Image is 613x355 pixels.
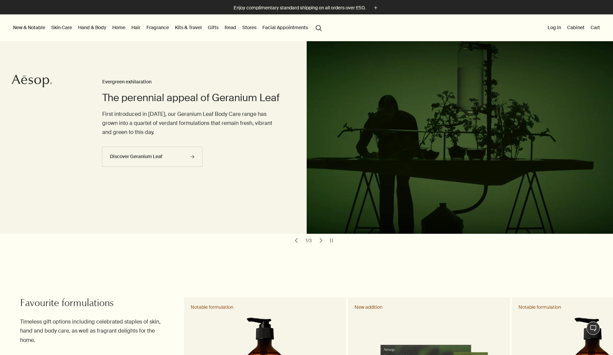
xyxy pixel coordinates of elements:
a: Gifts [206,23,220,32]
nav: primary [12,14,325,41]
a: Cabinet [566,23,586,32]
a: Kits & Travel [174,23,203,32]
button: Cart [589,23,601,32]
p: First introduced in [DATE], our Geranium Leaf Body Care range has grown into a quartet of verdant... [102,110,280,137]
a: Aesop [12,74,52,89]
button: pause [327,236,336,245]
button: Open search [313,21,325,34]
h2: Favourite formulations [20,297,169,311]
a: Home [111,23,127,32]
button: New & Notable [12,23,47,32]
a: Hair [130,23,142,32]
a: Read [223,23,238,32]
h2: The perennial appeal of Geranium Leaf [102,91,280,104]
h3: Evergreen exhilaration [102,78,280,86]
a: Discover Geranium Leaf [102,147,202,167]
button: Log in [546,23,562,32]
p: Timeless gift options including celebrated staples of skin, hand and body care, as well as fragra... [20,317,169,345]
a: Hand & Body [77,23,108,32]
a: Fragrance [145,23,170,32]
button: Enjoy complimentary standard shipping on all orders over £50. [234,4,379,12]
button: Live Assistance [587,322,600,335]
button: next slide [316,236,326,245]
a: Skin Care [50,23,73,32]
button: previous slide [292,236,301,245]
a: Facial Appointments [261,23,309,32]
button: Stores [241,23,258,32]
p: Enjoy complimentary standard shipping on all orders over £50. [234,4,365,11]
svg: Aesop [12,74,52,88]
nav: supplementary [546,14,601,41]
div: 1 / 3 [304,237,314,243]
